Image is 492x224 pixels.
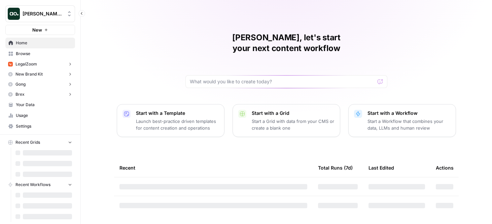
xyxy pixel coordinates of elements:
[16,51,72,57] span: Browse
[5,48,75,59] a: Browse
[15,139,40,145] span: Recent Grids
[368,159,394,177] div: Last Edited
[5,38,75,48] a: Home
[5,59,75,69] button: LegalZoom
[136,110,219,117] p: Start with a Template
[8,8,20,20] img: Dillon Test Logo
[16,113,72,119] span: Usage
[8,62,13,66] img: vi2t3f78ykj3o7zxmpdx6ktc445p
[348,104,456,137] button: Start with a WorkflowStart a Workflow that combines your data, LLMs and human review
[252,110,335,117] p: Start with a Grid
[5,137,75,147] button: Recent Grids
[15,61,37,67] span: LegalZoom
[5,121,75,132] a: Settings
[15,182,50,188] span: Recent Workflows
[15,71,43,77] span: New Brand Kit
[15,91,25,97] span: Brex
[16,123,72,129] span: Settings
[32,27,42,33] span: New
[5,99,75,110] a: Your Data
[119,159,307,177] div: Recent
[5,79,75,89] button: Gong
[136,118,219,131] p: Launch best-practice driven templates for content creation and operations
[15,81,26,87] span: Gong
[436,159,454,177] div: Actions
[233,104,340,137] button: Start with a GridStart a Grid with data from your CMS or create a blank one
[318,159,353,177] div: Total Runs (7d)
[5,89,75,99] button: Brex
[5,5,75,22] button: Workspace: Dillon Test
[190,78,375,85] input: What would you like to create today?
[117,104,224,137] button: Start with a TemplateLaunch best-practice driven templates for content creation and operations
[185,32,387,54] h1: [PERSON_NAME], let's start your next content workflow
[23,10,63,17] span: [PERSON_NAME] Test
[252,118,335,131] p: Start a Grid with data from your CMS or create a blank one
[5,25,75,35] button: New
[16,40,72,46] span: Home
[16,102,72,108] span: Your Data
[5,180,75,190] button: Recent Workflows
[5,110,75,121] a: Usage
[5,69,75,79] button: New Brand Kit
[367,118,450,131] p: Start a Workflow that combines your data, LLMs and human review
[367,110,450,117] p: Start with a Workflow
